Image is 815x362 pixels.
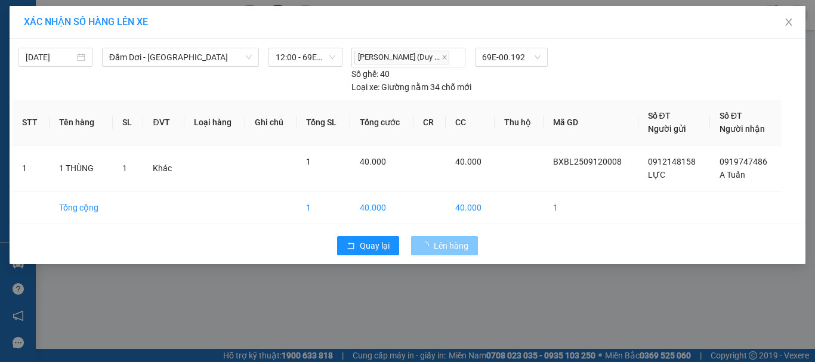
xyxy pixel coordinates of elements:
span: loading [421,242,434,250]
td: 40.000 [446,191,495,224]
div: 40 [351,67,390,81]
th: Thu hộ [495,100,544,146]
td: 1 [544,191,638,224]
span: LỰC [648,170,665,180]
th: Loại hàng [184,100,245,146]
span: 69E-00.192 [482,48,541,66]
td: Khác [143,146,184,191]
button: rollbackQuay lại [337,236,399,255]
button: Close [772,6,805,39]
span: Người nhận [720,124,765,134]
span: Số ĐT [720,111,742,120]
button: Lên hàng [411,236,478,255]
th: Ghi chú [245,100,297,146]
span: XÁC NHẬN SỐ HÀNG LÊN XE [24,16,148,27]
th: Tổng SL [297,100,350,146]
td: 1 [297,191,350,224]
span: 0919747486 [720,157,767,166]
span: 1 [122,163,127,173]
span: Số ghế: [351,67,378,81]
th: Tổng cước [350,100,413,146]
span: A Tuấn [720,170,745,180]
div: Giường nằm 34 chỗ mới [351,81,471,94]
span: 0912148158 [648,157,696,166]
th: Tên hàng [50,100,112,146]
th: CR [413,100,446,146]
td: 40.000 [350,191,413,224]
td: 1 THÙNG [50,146,112,191]
span: BXBL2509120008 [553,157,622,166]
th: SL [113,100,144,146]
td: 1 [13,146,50,191]
span: Người gửi [648,124,686,134]
input: 12/09/2025 [26,51,75,64]
span: 12:00 - 69E-00.192 [276,48,335,66]
span: 40.000 [360,157,386,166]
span: 1 [306,157,311,166]
span: Số ĐT [648,111,671,120]
th: Mã GD [544,100,638,146]
span: Quay lại [360,239,390,252]
th: STT [13,100,50,146]
th: CC [446,100,495,146]
span: down [245,54,252,61]
span: 40.000 [455,157,481,166]
span: Lên hàng [434,239,468,252]
span: close [442,54,447,60]
span: rollback [347,242,355,251]
span: Đầm Dơi - Sài Gòn [109,48,252,66]
span: close [784,17,794,27]
th: ĐVT [143,100,184,146]
span: Loại xe: [351,81,379,94]
td: Tổng cộng [50,191,112,224]
span: [PERSON_NAME] (Duy ... [354,51,449,64]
